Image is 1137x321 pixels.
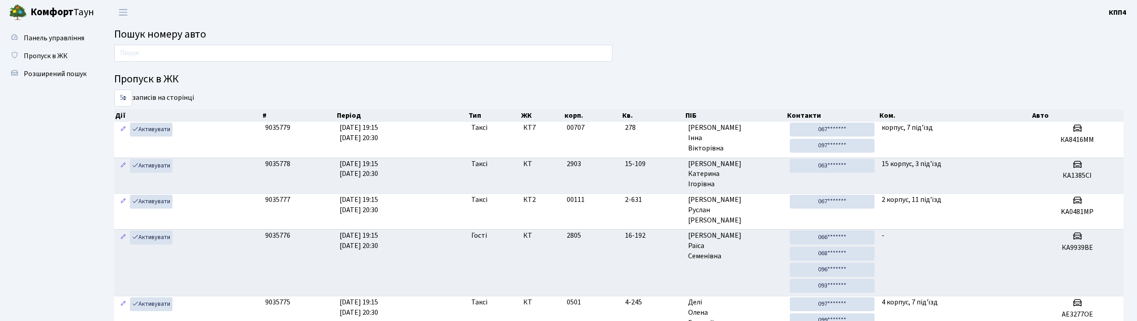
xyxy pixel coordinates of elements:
b: КПП4 [1109,8,1126,17]
button: Переключити навігацію [112,5,134,20]
span: [DATE] 19:15 [DATE] 20:30 [340,123,378,143]
th: Авто [1031,109,1124,122]
span: 15-109 [625,159,681,169]
span: КТ [523,297,560,308]
span: 278 [625,123,681,133]
h5: КА8416ММ [1034,136,1120,144]
img: logo.png [9,4,27,21]
th: Ком. [879,109,1031,122]
th: Період [336,109,468,122]
h4: Пропуск в ЖК [114,73,1124,86]
a: Панель управління [4,29,94,47]
h5: АЕ3277ОЕ [1034,310,1120,319]
span: 0501 [567,297,581,307]
th: ПІБ [685,109,786,122]
span: 15 корпус, 3 під'їзд [882,159,941,169]
a: Редагувати [118,123,129,137]
span: [DATE] 19:15 [DATE] 20:30 [340,297,378,317]
span: - [882,231,884,240]
span: КТ2 [523,195,560,205]
a: КПП4 [1109,7,1126,18]
span: [DATE] 19:15 [DATE] 20:30 [340,159,378,179]
span: Таксі [471,297,487,308]
span: Таун [30,5,94,20]
th: ЖК [520,109,564,122]
a: Активувати [130,231,172,244]
span: [PERSON_NAME] Раїса Семенівна [688,231,783,261]
a: Активувати [130,159,172,173]
span: 00111 [567,195,585,205]
th: Тип [468,109,520,122]
span: [PERSON_NAME] Руслан [PERSON_NAME] [688,195,783,226]
span: Розширений пошук [24,69,86,79]
span: [DATE] 19:15 [DATE] 20:30 [340,195,378,215]
a: Редагувати [118,231,129,244]
span: [PERSON_NAME] Інна Вікторівна [688,123,783,154]
span: корпус, 7 під'їзд [882,123,933,133]
th: корп. [564,109,621,122]
span: 9035777 [265,195,290,205]
th: Кв. [621,109,685,122]
h5: КА9939ВЕ [1034,244,1120,252]
span: 2805 [567,231,581,240]
span: КТ [523,159,560,169]
span: 16-192 [625,231,681,241]
span: 00707 [567,123,585,133]
a: Редагувати [118,159,129,173]
input: Пошук [114,45,612,62]
span: 9035778 [265,159,290,169]
a: Редагувати [118,297,129,311]
a: Пропуск в ЖК [4,47,94,65]
select: записів на сторінці [114,90,132,107]
a: Активувати [130,123,172,137]
span: Таксі [471,195,487,205]
span: Пошук номеру авто [114,26,206,42]
label: записів на сторінці [114,90,194,107]
a: Активувати [130,195,172,209]
span: Панель управління [24,33,84,43]
span: 9035776 [265,231,290,240]
span: 2903 [567,159,581,169]
span: 2 корпус, 11 під'їзд [882,195,941,205]
a: Редагувати [118,195,129,209]
span: 2-631 [625,195,681,205]
span: 9035779 [265,123,290,133]
span: КТ7 [523,123,560,133]
th: Дії [114,109,262,122]
span: [PERSON_NAME] Катерина Ігорівна [688,159,783,190]
h5: КА1385СІ [1034,171,1120,180]
span: 4-245 [625,297,681,308]
a: Розширений пошук [4,65,94,83]
h5: KA0481MP [1034,208,1120,216]
span: Пропуск в ЖК [24,51,68,61]
th: Контакти [786,109,878,122]
span: 9035775 [265,297,290,307]
span: КТ [523,231,560,241]
span: Таксі [471,159,487,169]
th: # [262,109,336,122]
span: Гості [471,231,487,241]
span: Таксі [471,123,487,133]
b: Комфорт [30,5,73,19]
span: [DATE] 19:15 [DATE] 20:30 [340,231,378,251]
a: Активувати [130,297,172,311]
span: 4 корпус, 7 під'їзд [882,297,938,307]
